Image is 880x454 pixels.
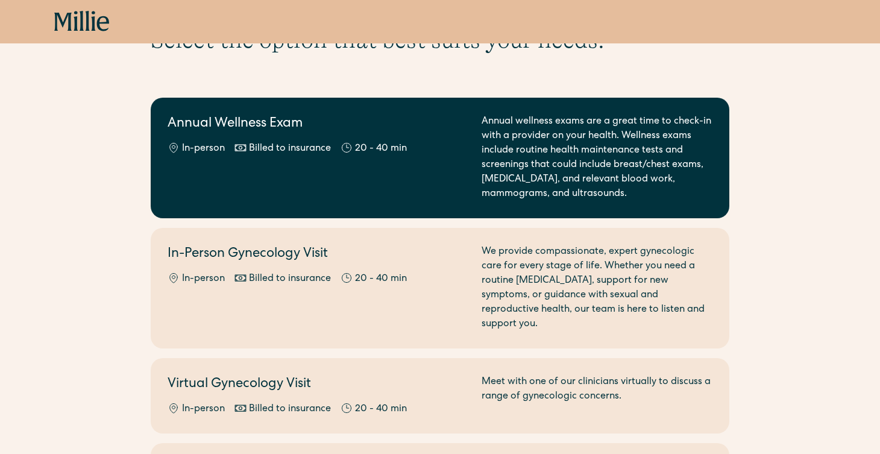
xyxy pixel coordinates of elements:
[151,98,729,218] a: Annual Wellness ExamIn-personBilled to insurance20 - 40 minAnnual wellness exams are a great time...
[355,402,407,417] div: 20 - 40 min
[168,245,467,265] h2: In-Person Gynecology Visit
[182,142,225,156] div: In-person
[355,272,407,286] div: 20 - 40 min
[168,115,467,134] h2: Annual Wellness Exam
[182,272,225,286] div: In-person
[249,402,331,417] div: Billed to insurance
[482,245,712,332] div: We provide compassionate, expert gynecologic care for every stage of life. Whether you need a rou...
[355,142,407,156] div: 20 - 40 min
[249,272,331,286] div: Billed to insurance
[482,375,712,417] div: Meet with one of our clinicians virtually to discuss a range of gynecologic concerns.
[168,375,467,395] h2: Virtual Gynecology Visit
[182,402,225,417] div: In-person
[249,142,331,156] div: Billed to insurance
[482,115,712,201] div: Annual wellness exams are a great time to check-in with a provider on your health. Wellness exams...
[151,358,729,434] a: Virtual Gynecology VisitIn-personBilled to insurance20 - 40 minMeet with one of our clinicians vi...
[151,228,729,348] a: In-Person Gynecology VisitIn-personBilled to insurance20 - 40 minWe provide compassionate, expert...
